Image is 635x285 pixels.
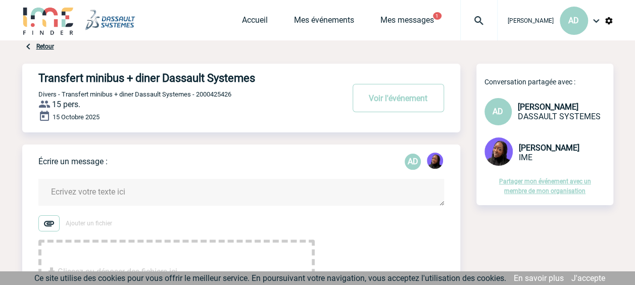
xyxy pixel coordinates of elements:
[514,273,564,283] a: En savoir plus
[294,15,354,29] a: Mes événements
[519,153,532,162] span: IME
[52,100,80,109] span: 15 pers.
[484,78,613,86] p: Conversation partagée avec :
[427,153,443,171] div: Tabaski THIAM
[519,143,579,153] span: [PERSON_NAME]
[568,16,579,25] span: AD
[571,273,605,283] a: J'accepte
[427,153,443,169] img: 131349-0.png
[433,12,442,20] button: 1
[518,112,601,121] span: DASSAULT SYSTEMES
[36,43,54,50] a: Retour
[22,6,75,35] img: IME-Finder
[53,113,100,121] span: 15 Octobre 2025
[484,137,513,166] img: 131349-0.png
[38,72,314,84] h4: Transfert minibus + diner Dassault Systemes
[34,273,506,283] span: Ce site utilise des cookies pour vous offrir le meilleur service. En poursuivant votre navigation...
[38,90,231,98] span: Divers - Transfert minibus + diner Dassault Systemes - 2000425426
[405,154,421,170] p: AD
[493,107,503,116] span: AD
[499,178,591,195] a: Partager mon événement avec un membre de mon organisation
[380,15,434,29] a: Mes messages
[405,154,421,170] div: Anne-Catherine DELECROIX
[38,157,108,166] p: Écrire un message :
[518,102,578,112] span: [PERSON_NAME]
[45,266,58,278] img: file_download.svg
[66,220,112,227] span: Ajouter un fichier
[508,17,554,24] span: [PERSON_NAME]
[242,15,268,29] a: Accueil
[353,84,444,112] button: Voir l'événement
